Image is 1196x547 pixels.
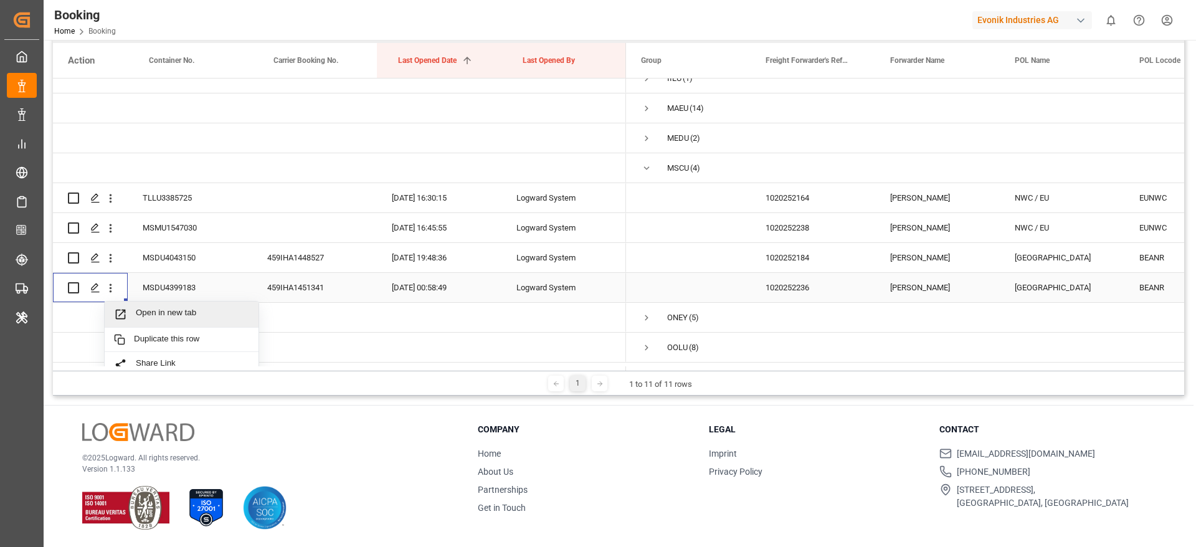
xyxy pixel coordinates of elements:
div: NWC / EU [1000,183,1124,212]
div: TLLU3385725 [128,183,252,212]
div: [PERSON_NAME] [875,213,1000,242]
span: (14) [690,94,704,123]
div: Press SPACE to select this row. [53,93,626,123]
div: MEDU [667,124,689,153]
div: [GEOGRAPHIC_DATA] [1000,243,1124,272]
span: POL Name [1015,56,1050,65]
a: Partnerships [478,485,528,495]
div: 1020252184 [751,243,875,272]
div: Logward System [501,213,626,242]
span: Container No. [149,56,194,65]
div: [DATE] 19:48:36 [377,243,501,272]
div: NWC / EU [1000,213,1124,242]
h3: Company [478,423,693,436]
div: [DATE] 16:30:15 [377,183,501,212]
a: Privacy Policy [709,467,762,477]
img: Logward Logo [82,423,194,441]
div: ONEY [667,303,688,332]
span: (1) [683,64,693,93]
div: MSDU4399183 [128,273,252,302]
a: Imprint [709,449,737,459]
div: 1020252238 [751,213,875,242]
button: Evonik Industries AG [972,8,1097,32]
div: [GEOGRAPHIC_DATA] [1000,273,1124,302]
button: Help Center [1125,6,1153,34]
div: Press SPACE to select this row. [53,273,626,303]
div: Press SPACE to select this row. [53,153,626,183]
span: Carrier Booking No. [273,56,338,65]
span: POL Locode [1139,56,1180,65]
a: Get in Touch [478,503,526,513]
div: Press SPACE to select this row. [53,64,626,93]
div: [DATE] 00:58:49 [377,273,501,302]
span: (4) [690,154,700,183]
div: 1020252236 [751,273,875,302]
span: Group [641,56,662,65]
div: Logward System [501,273,626,302]
img: AICPA SOC [243,486,287,530]
span: Last Opened Date [398,56,457,65]
p: Version 1.1.133 [82,464,447,475]
div: MSMU1547030 [128,213,252,242]
h3: Legal [709,423,924,436]
span: Forwarder Name [890,56,944,65]
div: Logward System [501,183,626,212]
a: About Us [478,467,513,477]
span: [EMAIL_ADDRESS][DOMAIN_NAME] [957,447,1095,460]
span: [PHONE_NUMBER] [957,465,1030,478]
a: Home [54,27,75,36]
p: © 2025 Logward. All rights reserved. [82,452,447,464]
div: 459IHA1451341 [252,273,377,302]
div: Press SPACE to select this row. [53,213,626,243]
div: 1 [570,376,586,391]
div: 1 to 11 of 11 rows [629,378,692,391]
span: [STREET_ADDRESS], [GEOGRAPHIC_DATA], [GEOGRAPHIC_DATA] [957,483,1129,510]
a: Home [478,449,501,459]
div: Booking [54,6,116,24]
div: MSCU [667,154,689,183]
span: (2) [690,124,700,153]
div: Logward System [501,243,626,272]
div: OOLU [667,333,688,362]
div: [PERSON_NAME] [875,273,1000,302]
div: Press SPACE to select this row. [53,123,626,153]
img: ISO 27001 Certification [184,486,228,530]
span: Last Opened By [523,56,575,65]
span: Freight Forwarder's Reference No. [766,56,849,65]
div: MSDU4043150 [128,243,252,272]
div: [PERSON_NAME] [875,243,1000,272]
button: show 0 new notifications [1097,6,1125,34]
div: [DATE] 16:45:55 [377,213,501,242]
div: [PERSON_NAME] [875,183,1000,212]
span: (8) [689,333,699,362]
div: IILU [667,64,681,93]
div: Press SPACE to select this row. [53,303,626,333]
div: Press SPACE to select this row. [53,333,626,363]
div: 459IHA1448527 [252,243,377,272]
div: 1020252164 [751,183,875,212]
div: Action [68,55,95,66]
h3: Contact [939,423,1155,436]
img: ISO 9001 & ISO 14001 Certification [82,486,169,530]
div: Evonik Industries AG [972,11,1092,29]
span: (5) [689,303,699,332]
div: MAEU [667,94,688,123]
div: Press SPACE to select this row. [53,183,626,213]
div: Press SPACE to select this row. [53,243,626,273]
